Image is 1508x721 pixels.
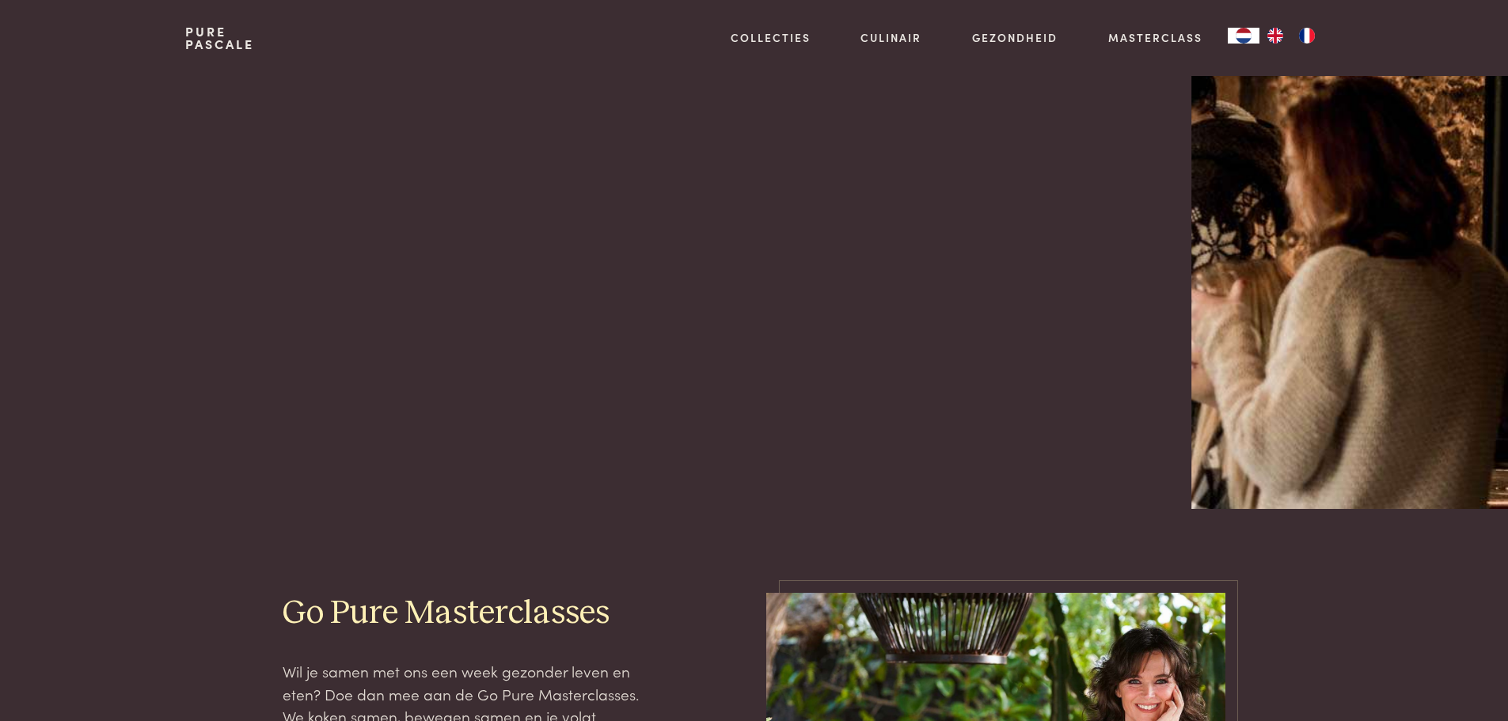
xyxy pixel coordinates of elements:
[1228,28,1323,44] aside: Language selected: Nederlands
[283,593,645,635] h2: Go Pure Masterclasses
[1259,28,1291,44] a: EN
[731,29,811,46] a: Collecties
[1228,28,1259,44] div: Language
[1259,28,1323,44] ul: Language list
[1228,28,1259,44] a: NL
[1291,28,1323,44] a: FR
[1108,29,1202,46] a: Masterclass
[860,29,921,46] a: Culinair
[185,25,254,51] a: PurePascale
[972,29,1058,46] a: Gezondheid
